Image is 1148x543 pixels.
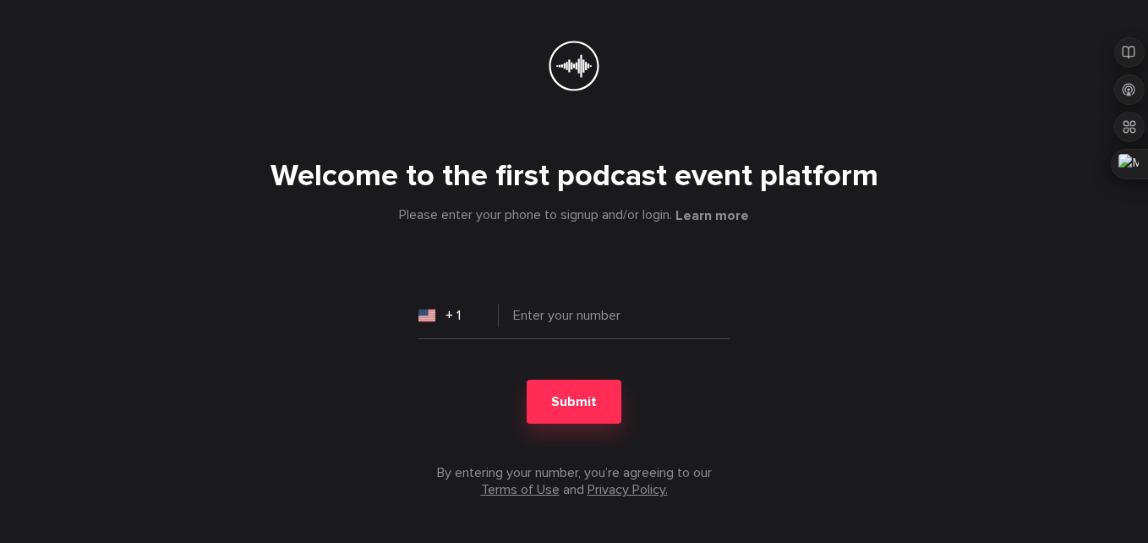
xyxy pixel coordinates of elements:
[551,393,597,410] span: Submit
[418,464,730,498] footer: By entering your number, you’re agreeing to our and
[53,159,1095,193] h1: Welcome to the first podcast event platform
[53,206,1095,224] div: Please enter your phone to signup and/or login.
[675,207,749,224] button: Learn more
[527,380,621,424] button: Submit
[481,481,560,498] a: Terms of Use
[588,481,668,498] a: Privacy Policy.
[418,305,730,339] input: Enter your number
